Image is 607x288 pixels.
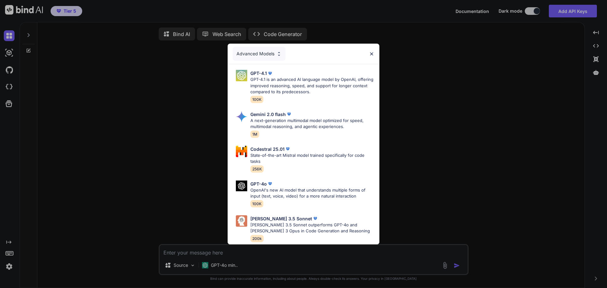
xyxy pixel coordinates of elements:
span: 256K [250,165,264,173]
span: 200k [250,235,264,242]
img: premium [267,70,273,77]
img: premium [286,111,292,117]
p: [PERSON_NAME] 3.5 Sonnet outperforms GPT-4o and [PERSON_NAME] 3 Opus in Code Generation and Reaso... [250,222,374,234]
img: premium [267,181,273,187]
p: OpenAI's new AI model that understands multiple forms of input (text, voice, video) for a more na... [250,187,374,199]
span: 100K [250,96,263,103]
div: Advanced Models [233,47,285,61]
p: Codestral 25.01 [250,146,285,152]
p: [PERSON_NAME] 3.5 Sonnet [250,215,312,222]
p: GPT-4.1 is an advanced AI language model by OpenAI, offering improved reasoning, speed, and suppo... [250,77,374,95]
p: GPT-4.1 [250,70,267,77]
p: A next-generation multimodal model optimized for speed, multimodal reasoning, and agentic experie... [250,118,374,130]
img: Pick Models [276,51,282,57]
img: premium [312,215,318,222]
img: Pick Models [236,215,247,227]
img: Pick Models [236,181,247,192]
img: close [369,51,374,57]
img: Pick Models [236,70,247,81]
img: premium [285,146,291,152]
span: 1M [250,131,259,138]
p: State-of-the-art Mistral model trained specifically for code tasks [250,152,374,165]
img: Pick Models [236,146,247,157]
p: GPT-4o [250,181,267,187]
img: Pick Models [236,111,247,122]
p: Gemini 2.0 flash [250,111,286,118]
span: 100K [250,200,263,207]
